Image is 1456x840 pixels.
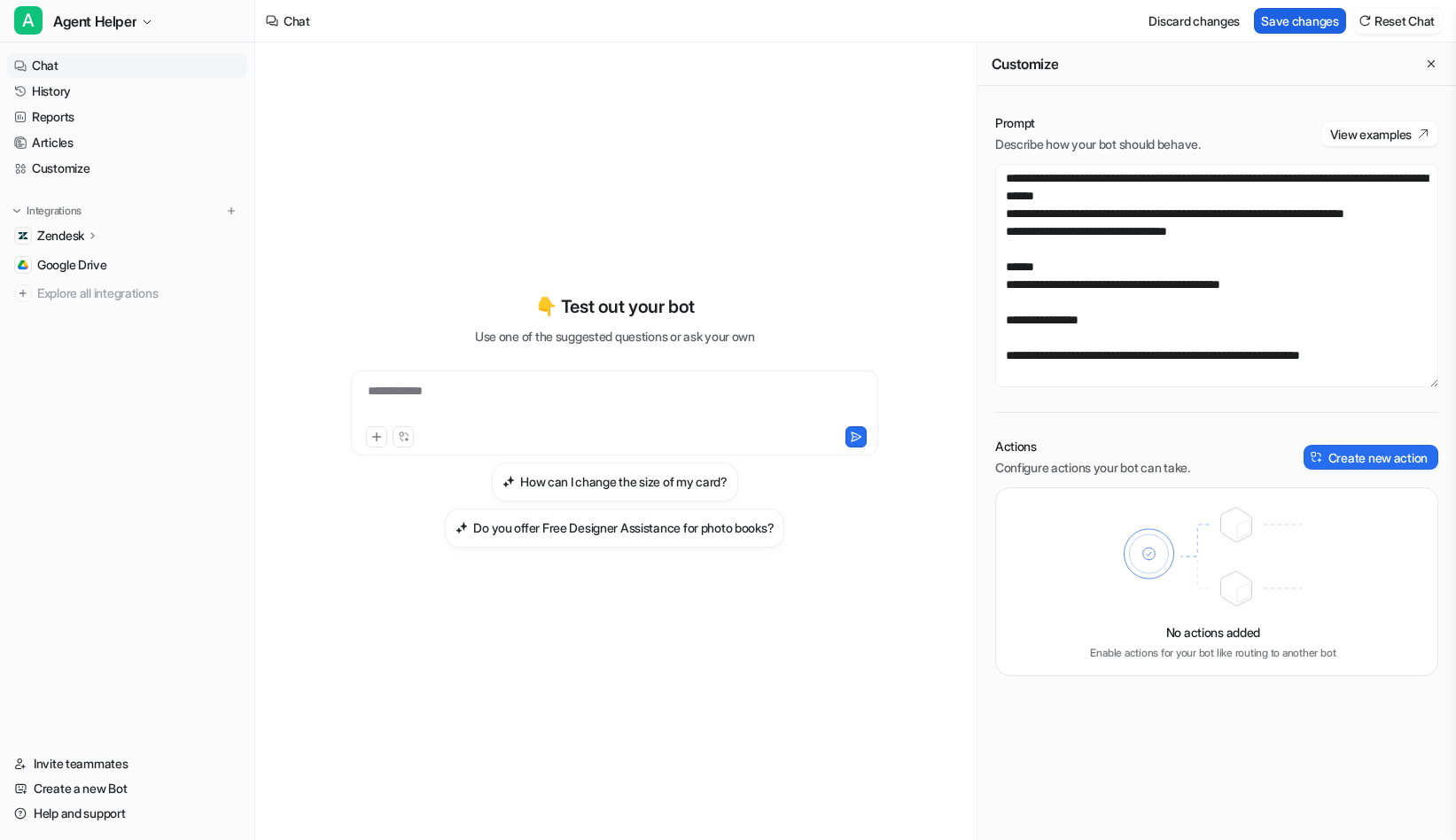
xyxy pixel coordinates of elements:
[1166,623,1261,642] p: No actions added
[7,130,247,155] a: Articles
[37,279,240,307] span: Explore all integrations
[535,293,695,320] p: 👇 Test out your bot
[7,79,247,104] a: History
[1311,451,1323,463] img: create-action-icon.svg
[502,475,515,488] img: How can I change the size of my card?
[492,463,738,502] button: How can I change the size of my card?How can I change the size of my card?
[455,521,468,534] img: Do you offer Free Designer Assistance for photo books?
[1359,14,1371,27] img: reset
[7,281,247,306] a: Explore all integrations
[7,776,247,801] a: Create a new Bot
[37,256,107,274] span: Google Drive
[1321,121,1438,146] button: View examples
[7,801,247,826] a: Help and support
[7,53,247,78] a: Chat
[225,205,237,217] img: menu_add.svg
[37,227,84,245] p: Zendesk
[53,9,136,34] span: Agent Helper
[1421,53,1442,74] button: Close flyout
[14,6,43,35] span: A
[995,459,1190,477] p: Configure actions your bot can take.
[27,204,82,218] p: Integrations
[7,253,247,277] a: Google DriveGoogle Drive
[7,156,247,181] a: Customize
[1353,8,1442,34] button: Reset Chat
[995,136,1201,153] p: Describe how your bot should behave.
[1304,445,1438,470] button: Create new action
[445,509,784,548] button: Do you offer Free Designer Assistance for photo books?Do you offer Free Designer Assistance for p...
[475,327,755,346] p: Use one of the suggested questions or ask your own
[14,284,32,302] img: explore all integrations
[995,114,1201,132] p: Prompt
[7,751,247,776] a: Invite teammates
[18,230,28,241] img: Zendesk
[284,12,310,30] div: Chat
[1141,8,1247,34] button: Discard changes
[1090,645,1335,661] p: Enable actions for your bot like routing to another bot
[7,202,87,220] button: Integrations
[520,472,728,491] h3: How can I change the size of my card?
[992,55,1058,73] h2: Customize
[18,260,28,270] img: Google Drive
[7,105,247,129] a: Reports
[473,518,774,537] h3: Do you offer Free Designer Assistance for photo books?
[1254,8,1346,34] button: Save changes
[995,438,1190,455] p: Actions
[11,205,23,217] img: expand menu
